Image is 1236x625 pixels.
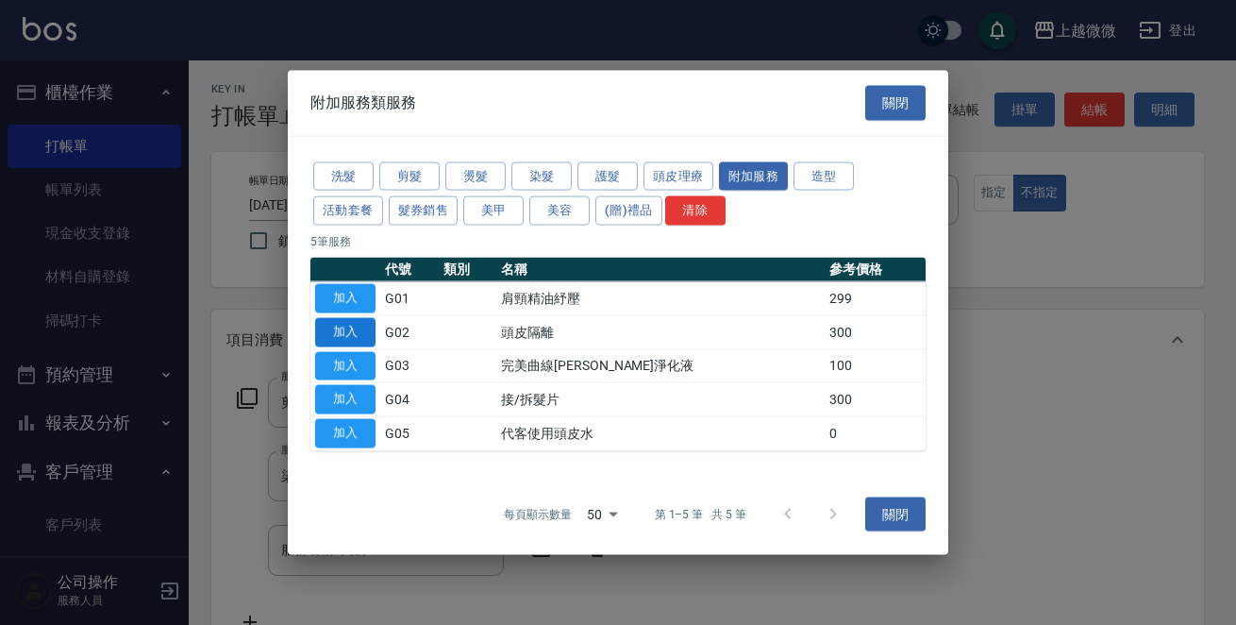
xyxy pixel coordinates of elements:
button: 清除 [665,196,726,226]
th: 名稱 [496,258,825,282]
button: 造型 [793,161,854,191]
button: 關閉 [865,497,926,532]
td: 代客使用頭皮水 [496,416,825,450]
td: G02 [380,315,439,349]
td: 300 [825,382,926,416]
button: 頭皮理療 [643,161,713,191]
button: 加入 [315,385,376,414]
th: 類別 [439,258,497,282]
button: 加入 [315,351,376,380]
button: 剪髮 [379,161,440,191]
button: 染髮 [511,161,572,191]
p: 5 筆服務 [310,233,926,250]
td: 肩頸精油紓壓 [496,281,825,315]
button: (贈)禮品 [595,196,662,226]
button: 關閉 [865,86,926,121]
button: 洗髮 [313,161,374,191]
div: 50 [579,488,625,539]
p: 第 1–5 筆 共 5 筆 [655,505,746,522]
td: 完美曲線[PERSON_NAME]淨化液 [496,349,825,383]
td: 接/拆髮片 [496,382,825,416]
p: 每頁顯示數量 [504,505,572,522]
td: G03 [380,349,439,383]
button: 加入 [315,317,376,346]
span: 附加服務類服務 [310,93,416,112]
th: 代號 [380,258,439,282]
button: 加入 [315,419,376,448]
td: 0 [825,416,926,450]
td: G01 [380,281,439,315]
td: G04 [380,382,439,416]
button: 護髮 [577,161,638,191]
button: 美甲 [463,196,524,226]
button: 加入 [315,284,376,313]
button: 附加服務 [719,161,789,191]
td: G05 [380,416,439,450]
button: 髮券銷售 [389,196,459,226]
button: 活動套餐 [313,196,383,226]
button: 美容 [529,196,590,226]
button: 燙髮 [445,161,506,191]
td: 頭皮隔離 [496,315,825,349]
th: 參考價格 [825,258,926,282]
td: 300 [825,315,926,349]
td: 299 [825,281,926,315]
td: 100 [825,349,926,383]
